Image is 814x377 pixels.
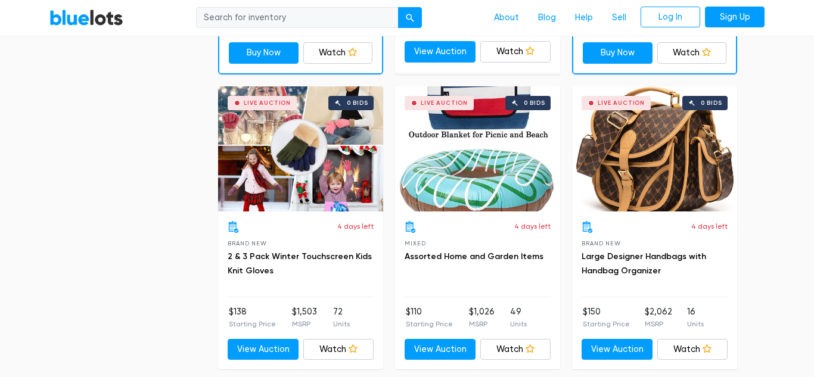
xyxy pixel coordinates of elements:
a: 2 & 3 Pack Winter Touchscreen Kids Knit Gloves [228,251,372,276]
li: $1,026 [469,306,495,329]
li: $110 [406,306,453,329]
a: Sign Up [705,7,765,28]
span: Mixed [405,240,425,247]
p: Starting Price [406,319,453,329]
a: BlueLots [49,9,123,26]
span: Brand New [228,240,266,247]
a: View Auction [582,339,653,360]
span: Brand New [582,240,620,247]
a: Help [566,7,602,29]
p: Units [333,319,350,329]
div: 0 bids [347,100,368,106]
a: Log In [641,7,700,28]
a: Live Auction 0 bids [572,86,737,211]
p: 4 days left [337,221,374,232]
li: $138 [229,306,276,329]
a: Watch [303,42,373,64]
p: MSRP [292,319,317,329]
a: Buy Now [229,42,299,64]
a: Live Auction 0 bids [218,86,383,211]
li: 16 [687,306,704,329]
a: Watch [657,339,728,360]
a: Watch [657,42,727,64]
p: MSRP [469,319,495,329]
a: Blog [529,7,566,29]
p: 4 days left [691,221,728,232]
p: MSRP [645,319,672,329]
p: Units [510,319,527,329]
p: Units [687,319,704,329]
div: Live Auction [244,100,291,106]
a: Watch [480,41,551,63]
li: 49 [510,306,527,329]
li: $1,503 [292,306,317,329]
a: View Auction [405,339,476,360]
a: Assorted Home and Garden Items [405,251,543,261]
div: 0 bids [701,100,722,106]
div: Live Auction [598,100,645,106]
li: $2,062 [645,306,672,329]
div: Live Auction [421,100,468,106]
a: Sell [602,7,636,29]
p: 4 days left [514,221,551,232]
a: View Auction [405,41,476,63]
a: Buy Now [583,42,653,64]
p: Starting Price [583,319,630,329]
p: Starting Price [229,319,276,329]
div: 0 bids [524,100,545,106]
a: Watch [480,339,551,360]
a: About [484,7,529,29]
a: View Auction [228,339,299,360]
a: Watch [303,339,374,360]
a: Large Designer Handbags with Handbag Organizer [582,251,706,276]
li: 72 [333,306,350,329]
li: $150 [583,306,630,329]
a: Live Auction 0 bids [395,86,560,211]
input: Search for inventory [196,7,399,29]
